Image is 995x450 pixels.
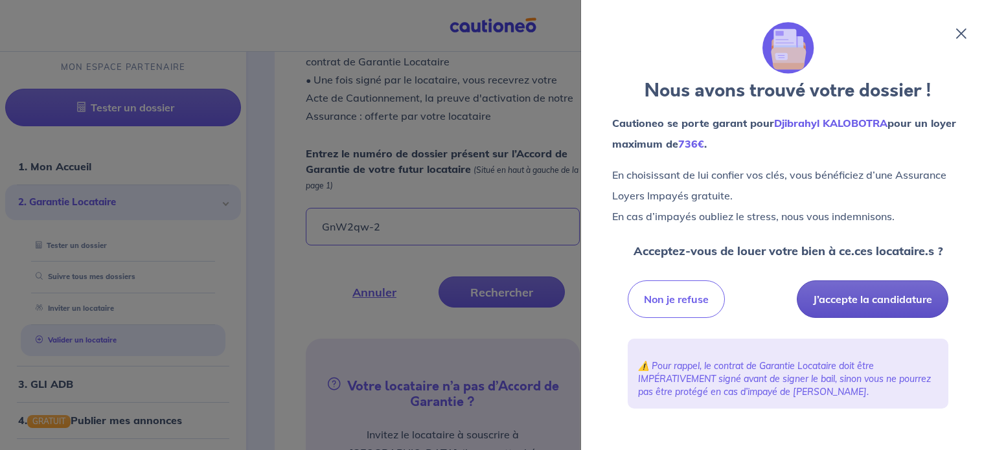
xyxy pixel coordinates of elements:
[612,164,964,227] p: En choisissant de lui confier vos clés, vous bénéficiez d’une Assurance Loyers Impayés gratuite. ...
[612,117,956,150] strong: Cautioneo se porte garant pour pour un loyer maximum de .
[797,280,948,318] button: J’accepte la candidature
[634,243,943,258] strong: Acceptez-vous de louer votre bien à ce.ces locataire.s ?
[645,78,932,104] strong: Nous avons trouvé votre dossier !
[762,22,814,74] img: illu_folder.svg
[638,359,938,398] p: ⚠️ Pour rappel, le contrat de Garantie Locataire doit être IMPÉRATIVEMENT signé avant de signer l...
[774,117,887,129] em: Djibrahyl KALOBOTRA
[678,137,704,150] em: 736€
[628,280,725,318] button: Non je refuse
